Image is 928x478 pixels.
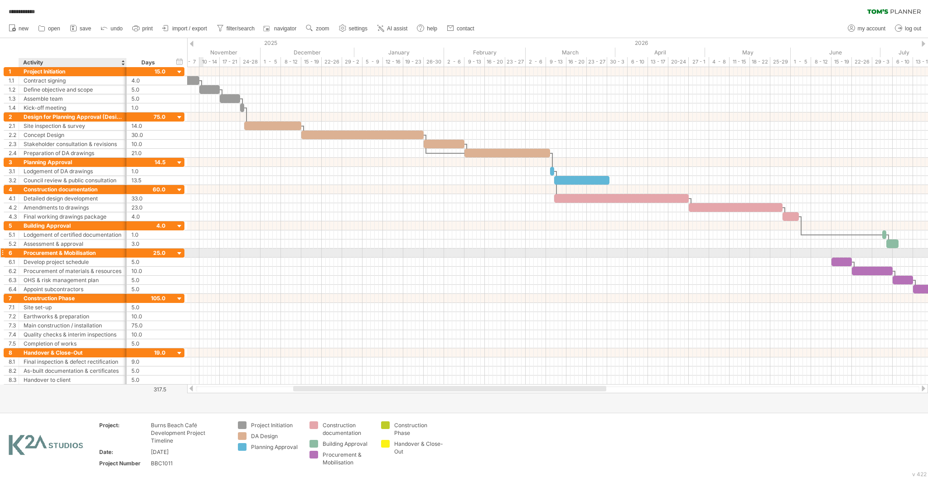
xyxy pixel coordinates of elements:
[387,25,407,32] span: AI assist
[607,57,628,67] div: 30 - 3
[274,25,296,32] span: navigator
[24,366,122,375] div: As-built documentation & certificates
[24,122,122,130] div: Site inspection & survey
[227,25,255,32] span: filter/search
[131,366,165,375] div: 5.0
[709,57,730,67] div: 4 - 8
[131,149,165,157] div: 21.0
[24,376,122,384] div: Handover to client
[858,25,885,32] span: my account
[648,57,668,67] div: 13 - 17
[668,57,689,67] div: 20-24
[9,267,19,275] div: 6.2
[214,23,257,34] a: filter/search
[9,276,19,284] div: 6.3
[24,131,122,139] div: Concept Design
[323,440,372,448] div: Building Approval
[142,25,153,32] span: print
[354,48,444,57] div: January 2026
[811,57,831,67] div: 8 - 12
[323,421,372,437] div: Construction documentation
[9,131,19,139] div: 2.2
[24,285,122,293] div: Appoint subcontractors
[251,432,300,440] div: DA Design
[9,357,19,366] div: 8.1
[9,330,19,339] div: 7.4
[24,158,122,166] div: Planning Approval
[131,276,165,284] div: 5.0
[383,57,403,67] div: 12 - 16
[131,285,165,293] div: 5.0
[131,212,165,221] div: 4.0
[9,194,19,203] div: 4.1
[337,23,370,34] a: settings
[301,57,322,67] div: 15 - 19
[24,339,122,348] div: Completion of works
[9,158,19,166] div: 3
[131,94,165,103] div: 5.0
[9,140,19,148] div: 2.3
[689,57,709,67] div: 27 - 1
[99,421,149,429] div: Project:
[6,23,31,34] a: new
[24,76,122,85] div: Contract signing
[24,103,122,112] div: Kick-off meeting
[172,25,207,32] span: import / export
[362,57,383,67] div: 5 - 9
[9,339,19,348] div: 7.5
[526,57,546,67] div: 2 - 6
[394,421,444,437] div: Construction Phase
[705,48,791,57] div: May 2026
[9,67,19,76] div: 1
[24,258,122,266] div: Develop project schedule
[9,321,19,330] div: 7.3
[9,366,19,375] div: 8.2
[852,57,872,67] div: 22-26
[131,258,165,266] div: 5.0
[131,85,165,94] div: 5.0
[9,85,19,94] div: 1.2
[179,48,261,57] div: November 2025
[251,421,300,429] div: Project Initiation
[587,57,607,67] div: 23 - 27
[24,321,122,330] div: Main construction / installation
[24,221,122,230] div: Building Approval
[424,57,444,67] div: 26-30
[24,267,122,275] div: Procurement of materials & resources
[394,440,444,455] div: Handover & Close-Out
[131,131,165,139] div: 30.0
[905,25,921,32] span: log out
[131,167,165,176] div: 1.0
[151,448,227,456] div: [DATE]
[566,57,587,67] div: 16 - 20
[770,57,791,67] div: 25-29
[9,112,19,121] div: 2
[131,194,165,203] div: 33.0
[791,48,880,57] div: June 2026
[893,23,924,34] a: log out
[80,25,91,32] span: save
[111,25,123,32] span: undo
[730,57,750,67] div: 11 - 15
[9,258,19,266] div: 6.1
[24,94,122,103] div: Assemble team
[262,23,299,34] a: navigator
[546,57,566,67] div: 9 - 13
[24,212,122,221] div: Final working drawings package
[9,376,19,384] div: 8.3
[9,176,19,185] div: 3.2
[24,312,122,321] div: Earthworks & preparation
[131,312,165,321] div: 10.0
[131,330,165,339] div: 10.0
[9,167,19,176] div: 3.1
[151,459,227,467] div: BBC1011
[251,443,300,451] div: Planning Approval
[24,85,122,94] div: Define objective and scope
[261,48,354,57] div: December 2025
[444,57,464,67] div: 2 - 6
[151,421,227,444] div: Burns Beach Café Development Project Timeline
[24,357,122,366] div: Final inspection & defect rectification
[9,303,19,312] div: 7.1
[36,23,63,34] a: open
[444,48,526,57] div: February 2026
